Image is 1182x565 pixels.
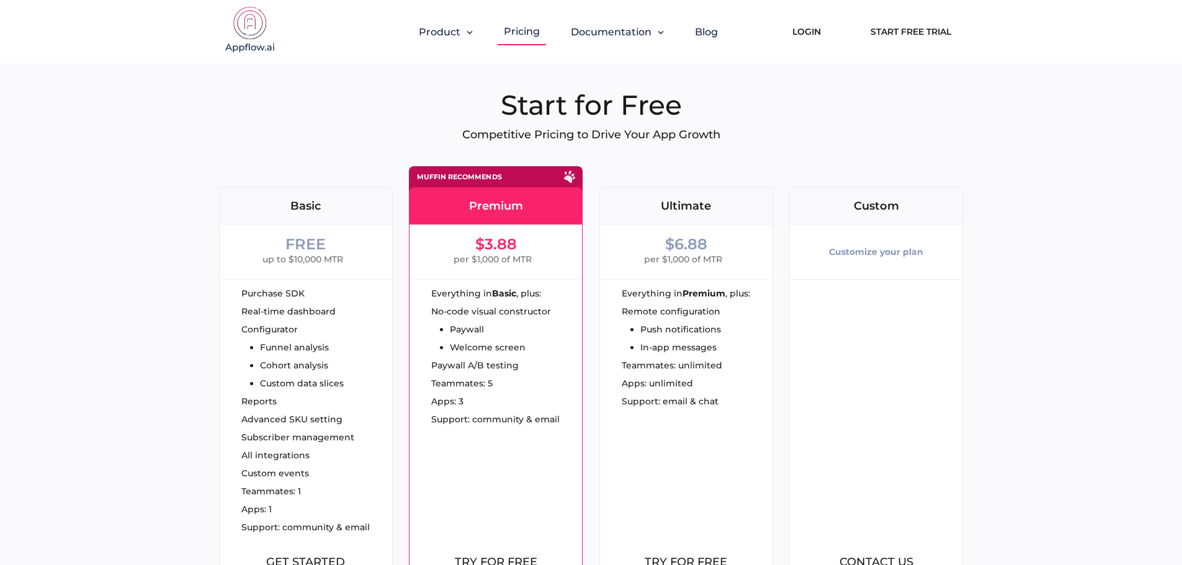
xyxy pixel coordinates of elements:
span: Product [419,26,460,38]
div: Muffin recommends [417,174,502,180]
img: appflow.ai-logo [219,6,281,56]
span: Apps: 1 [241,505,272,514]
p: Competitive Pricing to Drive Your App Growth [219,128,964,141]
span: Support: community & email [241,523,370,532]
button: Product [419,26,473,38]
li: Cohort analysis [260,361,344,370]
span: Support: email & chat [622,397,719,406]
span: Real-time dashboard [241,307,336,316]
span: Apps: 3 [431,397,463,406]
a: Pricing [504,25,540,37]
strong: Basic [492,289,516,298]
li: Push notifications [640,325,721,334]
span: Advanced SKU setting [241,415,343,424]
div: Ultimate [600,200,772,211]
ul: Configurator [241,325,344,388]
ul: Remote configuration [622,307,721,352]
li: Welcome screen [450,343,551,352]
span: Teammates: 1 [241,487,301,496]
span: Custom events [241,469,309,478]
strong: Premium [683,289,725,298]
div: $6.88 [665,237,707,252]
span: Apps: unlimited [622,379,693,388]
span: up to $10,000 MTR [262,252,343,267]
span: per $1,000 of MTR [644,252,722,267]
span: Documentation [571,26,651,38]
button: Documentation [571,26,664,38]
div: Premium [410,200,582,211]
span: Subscriber management [241,433,354,442]
span: Teammates: 5 [431,379,493,388]
span: Paywall A/B testing [431,361,519,370]
a: Login [774,18,839,45]
div: $3.88 [475,237,517,252]
h1: Start for Free [219,88,964,122]
div: Basic [220,200,392,211]
div: Custom [790,200,962,211]
li: Custom data slices [260,379,344,388]
li: Paywall [450,325,551,334]
ul: No-code visual constructor [431,307,551,352]
span: All integrations [241,451,310,460]
span: Teammates: unlimited [622,361,722,370]
a: Blog [695,26,718,38]
span: per $1,000 of MTR [454,252,532,267]
div: Everything in , plus: [622,289,772,298]
div: Everything in , plus: [431,289,582,298]
span: Purchase SDK [241,289,305,298]
li: Funnel analysis [260,343,344,352]
li: In-app messages [640,343,721,352]
div: Customize your plan [829,237,923,267]
span: Support: community & email [431,415,560,424]
div: FREE [285,237,326,252]
a: Start Free Trial [858,18,964,45]
span: Reports [241,397,277,406]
